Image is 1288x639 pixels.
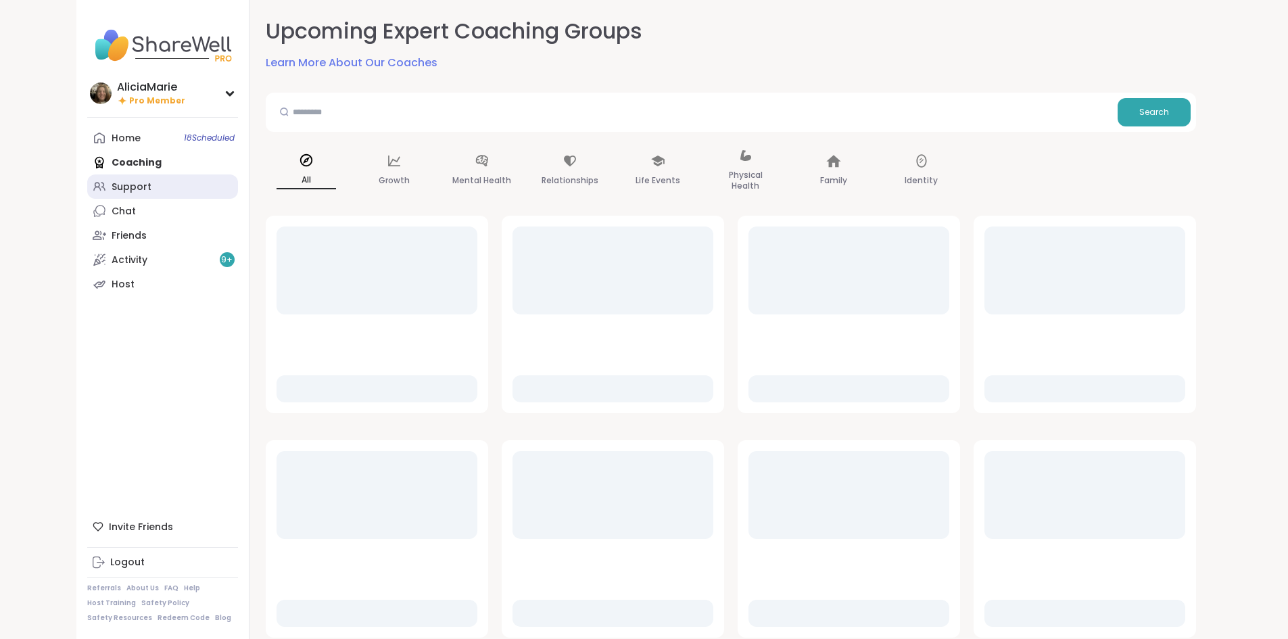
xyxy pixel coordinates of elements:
a: Friends [87,223,238,247]
div: Chat [112,205,136,218]
a: Support [87,174,238,199]
div: AliciaMarie [117,80,185,95]
p: Growth [379,172,410,189]
span: Search [1139,106,1169,118]
a: Host [87,272,238,296]
span: Pro Member [129,95,185,107]
p: Relationships [542,172,598,189]
div: Invite Friends [87,515,238,539]
a: Host Training [87,598,136,608]
div: Host [112,278,135,291]
a: Activity9+ [87,247,238,272]
span: 9 + [221,254,233,266]
a: Blog [215,613,231,623]
a: Chat [87,199,238,223]
div: Home [112,132,141,145]
h2: Upcoming Expert Coaching Groups [266,16,642,47]
a: FAQ [164,584,178,593]
a: About Us [126,584,159,593]
p: Mental Health [452,172,511,189]
a: Logout [87,550,238,575]
div: Support [112,181,151,194]
img: ShareWell Nav Logo [87,22,238,69]
a: Safety Policy [141,598,189,608]
p: Identity [905,172,938,189]
div: Activity [112,254,147,267]
img: AliciaMarie [90,82,112,104]
a: Learn More About Our Coaches [266,55,437,71]
p: All [277,172,336,189]
a: Referrals [87,584,121,593]
button: Search [1118,98,1191,126]
a: Safety Resources [87,613,152,623]
p: Physical Health [716,167,776,194]
p: Family [820,172,847,189]
div: Friends [112,229,147,243]
a: Home18Scheduled [87,126,238,150]
p: Life Events [636,172,680,189]
span: 18 Scheduled [184,133,235,143]
a: Redeem Code [158,613,210,623]
a: Help [184,584,200,593]
div: Logout [110,556,145,569]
